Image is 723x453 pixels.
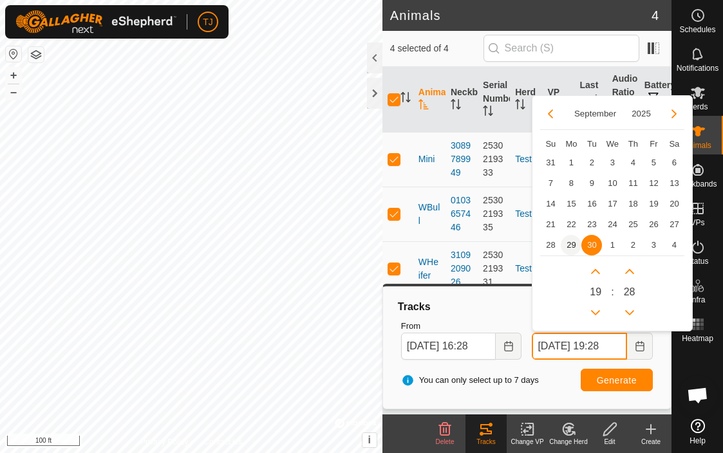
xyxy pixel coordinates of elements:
p-sorticon: Activate to sort [451,101,461,111]
div: Change Herd [548,437,589,447]
th: Neckband [446,67,478,133]
span: We [606,139,619,149]
td: 18 [623,194,643,214]
span: Tu [587,139,597,149]
td: 1 [561,153,581,173]
span: WHeifer [418,255,440,282]
td: 29 [561,235,581,255]
th: Animal [413,67,446,133]
td: 3 [643,235,664,255]
img: Gallagher Logo [15,10,176,33]
td: 2 [623,235,643,255]
span: 27 [664,214,684,235]
span: 26 [643,214,664,235]
td: 3 [602,153,623,173]
div: 2530219335 [483,194,505,234]
td: 10 [602,173,623,194]
span: You can only select up to 7 days [401,374,539,387]
td: 22 [561,214,581,235]
div: Open chat [679,376,717,414]
span: 15 [561,194,581,214]
button: – [6,84,21,100]
div: 0103657446 [451,194,473,234]
td: 12 [643,173,664,194]
th: VP [542,67,574,133]
td: 1 [602,235,623,255]
button: Choose Date [627,333,653,360]
th: Audio Ratio (%) [607,67,639,133]
input: Search (S) [484,35,639,62]
th: Herd [510,67,542,133]
span: 19 [590,284,601,300]
span: Mo [565,139,577,149]
td: 16 [581,194,602,214]
span: : [611,284,614,300]
td: 21 [540,214,561,235]
span: Generate [597,375,637,385]
td: 19 [643,194,664,214]
td: 25 [623,214,643,235]
span: Delete [436,438,455,445]
td: 4 [664,235,684,255]
td: 24 [602,214,623,235]
span: 23 [581,214,602,235]
span: Herds [687,103,708,111]
td: 14 [540,194,561,214]
button: Choose Year [626,106,656,121]
div: 2530219333 [483,139,505,180]
div: Test [515,207,537,221]
button: Reset Map [6,46,21,62]
td: 6 [664,153,684,173]
th: Battery [639,67,671,133]
td: 5 [643,153,664,173]
button: + [6,68,21,83]
button: i [362,433,377,447]
button: Map Layers [28,47,44,62]
span: WBull [418,201,440,228]
a: Privacy Policy [140,436,189,448]
td: 31 [540,153,561,173]
span: 9 [581,173,602,194]
span: VPs [690,219,704,226]
th: Serial Number [478,67,510,133]
button: Generate [581,369,653,391]
td: 7 [540,173,561,194]
span: 13 [664,173,684,194]
div: Change VP [507,437,548,447]
span: Mini [418,153,435,166]
p-sorticon: Activate to sort [515,101,525,111]
span: 30 [581,235,602,255]
div: Tracks [465,437,507,447]
span: TJ [203,15,213,29]
td: 4 [623,153,643,173]
td: 28 [540,235,561,255]
td: 11 [623,173,643,194]
span: Help [690,437,706,445]
p-button: Previous Minute [619,302,640,323]
td: 17 [602,194,623,214]
a: Contact Us [204,436,242,448]
div: 3089789949 [451,139,473,180]
span: i [368,434,371,445]
span: Notifications [677,64,718,72]
div: 2530219331 [483,248,505,289]
td: 2 [581,153,602,173]
span: Animals [684,142,711,149]
div: Edit [589,437,630,447]
span: Heatmap [682,335,713,342]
